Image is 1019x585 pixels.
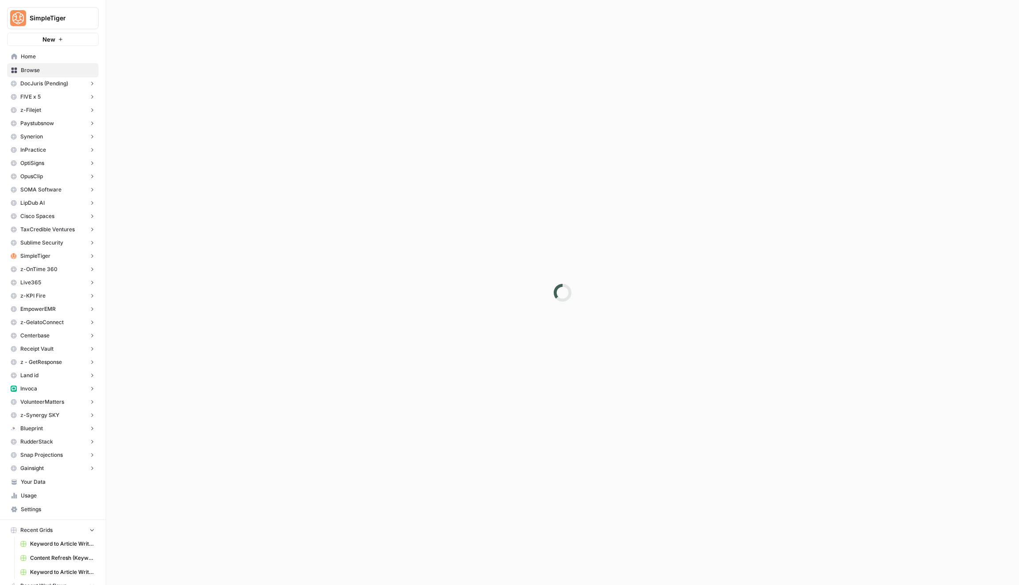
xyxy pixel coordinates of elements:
span: Invoca [20,385,37,393]
span: Home [21,53,95,61]
span: SimpleTiger [20,252,50,260]
span: RudderStack [20,438,53,446]
span: InPractice [20,146,46,154]
button: InPractice [7,143,99,157]
button: z-GelatoConnect [7,316,99,329]
button: FIVE x 5 [7,90,99,103]
span: LipDub AI [20,199,45,207]
button: z - GetResponse [7,356,99,369]
a: Settings [7,502,99,516]
span: Centerbase [20,332,50,340]
span: EmpowerEMR [20,305,56,313]
button: TaxCredible Ventures [7,223,99,236]
button: OpusClip [7,170,99,183]
button: Receipt Vault [7,342,99,356]
span: z-GelatoConnect [20,318,64,326]
button: VolunteerMatters [7,395,99,409]
span: Keyword to Article Writer (I-Q) [30,540,95,548]
span: Usage [21,492,95,500]
button: z-Synergy SKY [7,409,99,422]
button: EmpowerEMR [7,302,99,316]
span: OptiSigns [20,159,44,167]
button: Live365 [7,276,99,289]
span: Cisco Spaces [20,212,54,220]
span: Paystubsnow [20,119,54,127]
button: Cisco Spaces [7,210,99,223]
span: FIVE x 5 [20,93,41,101]
button: LipDub AI [7,196,99,210]
span: SimpleTiger [30,14,83,23]
span: Recent Grids [20,526,53,534]
span: Live365 [20,279,41,287]
button: z-OnTime 360 [7,263,99,276]
span: z-OnTime 360 [20,265,57,273]
button: Synerion [7,130,99,143]
a: Keyword to Article Writer (A-H) [16,565,99,579]
button: Land id [7,369,99,382]
span: z-Synergy SKY [20,411,59,419]
button: Paystubsnow [7,117,99,130]
img: lw7c1zkxykwl1f536rfloyrjtby8 [11,386,17,392]
button: SimpleTiger [7,249,99,263]
button: z-KPI Fire [7,289,99,302]
a: Usage [7,489,99,503]
a: Content Refresh (Keyword -> Outline Recs) (Copy) [16,551,99,565]
span: TaxCredible Ventures [20,226,75,233]
img: l4fhhv1wydngfjbdt7cv1fhbfkxb [11,425,17,432]
span: Sublime Security [20,239,63,247]
span: Receipt Vault [20,345,54,353]
button: OptiSigns [7,157,99,170]
button: Invoca [7,382,99,395]
span: Gainsight [20,464,44,472]
button: Centerbase [7,329,99,342]
span: Land id [20,371,38,379]
button: Snap Projections [7,448,99,462]
a: Home [7,50,99,64]
span: z-Filejet [20,106,41,114]
span: z-KPI Fire [20,292,46,300]
span: VolunteerMatters [20,398,64,406]
span: Snap Projections [20,451,63,459]
span: New [42,35,55,44]
img: SimpleTiger Logo [10,10,26,26]
a: Your Data [7,475,99,489]
span: Content Refresh (Keyword -> Outline Recs) (Copy) [30,554,95,562]
span: Keyword to Article Writer (A-H) [30,568,95,576]
button: Sublime Security [7,236,99,249]
span: Settings [21,505,95,513]
span: Synerion [20,133,43,141]
button: Recent Grids [7,524,99,537]
span: Blueprint [20,424,43,432]
button: DocJuris (Pending) [7,77,99,90]
span: DocJuris (Pending) [20,80,68,88]
a: Browse [7,63,99,77]
button: z-Filejet [7,103,99,117]
button: Blueprint [7,422,99,435]
img: hlg0wqi1id4i6sbxkcpd2tyblcaw [11,253,17,259]
button: SOMA Software [7,183,99,196]
button: New [7,33,99,46]
button: RudderStack [7,435,99,448]
span: OpusClip [20,172,43,180]
span: Your Data [21,478,95,486]
button: Gainsight [7,462,99,475]
span: Browse [21,66,95,74]
button: Workspace: SimpleTiger [7,7,99,29]
span: SOMA Software [20,186,61,194]
a: Keyword to Article Writer (I-Q) [16,537,99,551]
span: z - GetResponse [20,358,62,366]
